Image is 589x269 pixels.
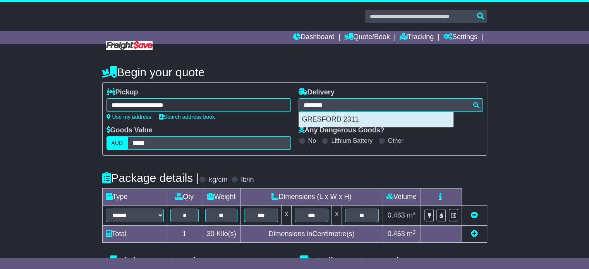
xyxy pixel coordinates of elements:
div: GRESFORD 2311 [299,112,453,127]
label: Delivery [299,88,335,97]
sup: 3 [413,229,416,235]
td: Type [102,188,167,206]
a: Remove this item [471,211,478,219]
td: Kilo(s) [202,226,241,243]
span: 0.463 [388,230,405,238]
span: m [407,230,416,238]
a: Add new item [471,230,478,238]
label: Goods Value [106,126,153,135]
a: Tracking [400,31,434,44]
label: Any Dangerous Goods? [299,126,385,135]
td: x [281,206,291,226]
label: Other [388,137,404,144]
td: Weight [202,188,241,206]
label: Lithium Battery [331,137,373,144]
span: m [407,211,416,219]
a: Search address book [159,114,215,120]
label: kg/cm [209,176,227,184]
img: Freight Save [106,41,153,50]
a: Dashboard [293,31,335,44]
a: Use my address [106,114,151,120]
td: Qty [167,188,202,206]
td: Dimensions (L x W x H) [241,188,382,206]
td: x [332,206,342,226]
h4: Pickup Instructions [102,255,291,268]
a: Quote/Book [344,31,390,44]
label: No [308,137,316,144]
h4: Package details | [102,171,199,184]
sup: 3 [413,211,416,216]
label: Pickup [106,88,138,97]
label: lb/in [241,176,254,184]
h4: Begin your quote [102,66,487,79]
h4: Delivery Instructions [299,255,487,268]
span: 30 [207,230,215,238]
td: Dimensions in Centimetre(s) [241,226,382,243]
td: 1 [167,226,202,243]
span: 0.463 [388,211,405,219]
label: AUD [106,136,128,150]
td: Volume [382,188,421,206]
td: Total [102,226,167,243]
a: Settings [443,31,477,44]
